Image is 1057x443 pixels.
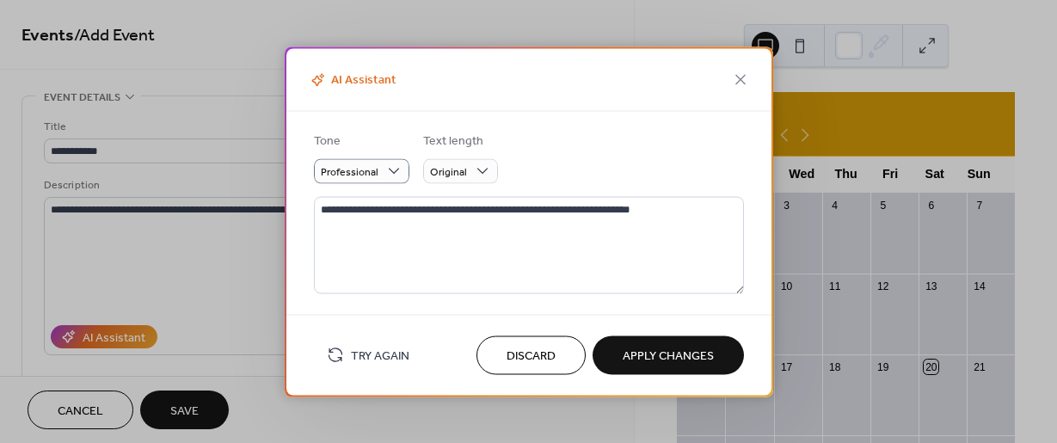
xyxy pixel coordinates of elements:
span: Discard [507,348,556,366]
span: Try Again [351,348,409,366]
span: Apply Changes [623,348,714,366]
span: AI Assistant [307,71,396,90]
span: Original [430,163,467,182]
button: Try Again [314,341,422,369]
div: Tone [314,132,406,150]
button: Discard [476,335,586,374]
div: Text length [423,132,495,150]
span: Professional [321,163,378,182]
button: Apply Changes [593,335,744,374]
